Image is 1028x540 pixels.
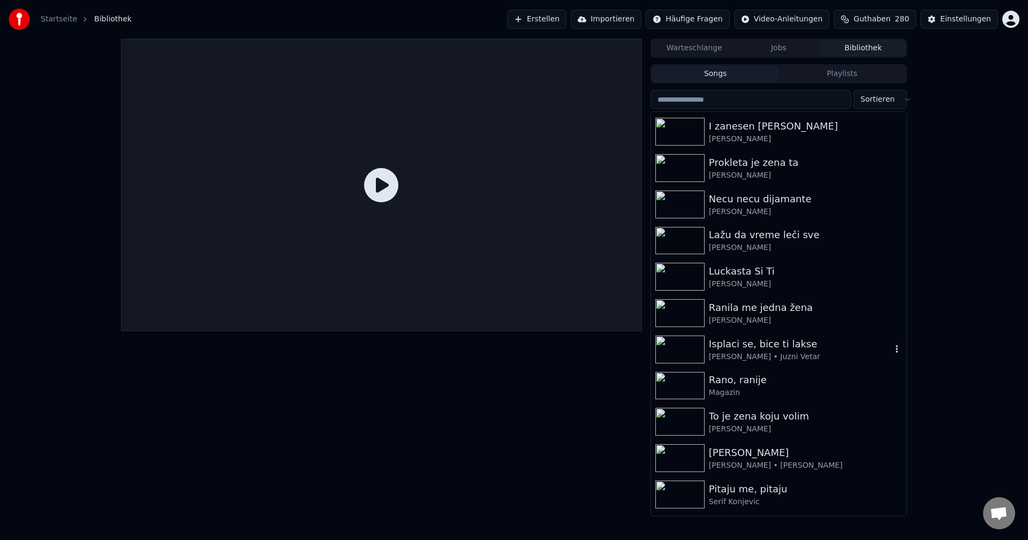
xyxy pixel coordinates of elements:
div: Ranila me jedna žena [709,300,902,315]
button: Erstellen [507,10,566,29]
div: Chat öffnen [983,497,1015,529]
span: 280 [895,14,909,25]
div: [PERSON_NAME] • Juzni Vetar [709,352,891,362]
div: To je zena koju volim [709,409,902,424]
div: Pitaju me, pitaju [709,482,902,497]
span: Bibliothek [94,14,132,25]
div: Magazin [709,387,902,398]
img: youka [9,9,30,30]
button: Warteschlange [652,41,737,56]
div: Rano, ranije [709,372,902,387]
button: Songs [652,66,779,82]
button: Guthaben280 [834,10,916,29]
a: Startseite [41,14,77,25]
div: [PERSON_NAME] [709,445,902,460]
button: Playlists [778,66,905,82]
div: Serif Konjevic [709,497,902,507]
span: Sortieren [860,94,895,105]
div: [PERSON_NAME] [709,424,902,435]
span: Guthaben [853,14,890,25]
nav: breadcrumb [41,14,132,25]
div: [PERSON_NAME] [709,279,902,290]
button: Video-Anleitungen [734,10,830,29]
div: [PERSON_NAME] [709,315,902,326]
button: Importieren [571,10,641,29]
button: Einstellungen [920,10,998,29]
button: Jobs [737,41,821,56]
div: [PERSON_NAME] [709,242,902,253]
div: [PERSON_NAME] [709,134,902,144]
div: Lažu da vreme leči sve [709,227,902,242]
div: [PERSON_NAME] [709,207,902,217]
button: Bibliothek [821,41,905,56]
button: Häufige Fragen [646,10,730,29]
div: I zanesen [PERSON_NAME] [709,119,902,134]
div: [PERSON_NAME] • [PERSON_NAME] [709,460,902,471]
div: Isplaci se, bice ti lakse [709,337,891,352]
div: [PERSON_NAME] [709,170,902,181]
div: Luckasta Si Ti [709,264,902,279]
div: Einstellungen [940,14,991,25]
div: Prokleta je zena ta [709,155,902,170]
div: Necu necu dijamante [709,192,902,207]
